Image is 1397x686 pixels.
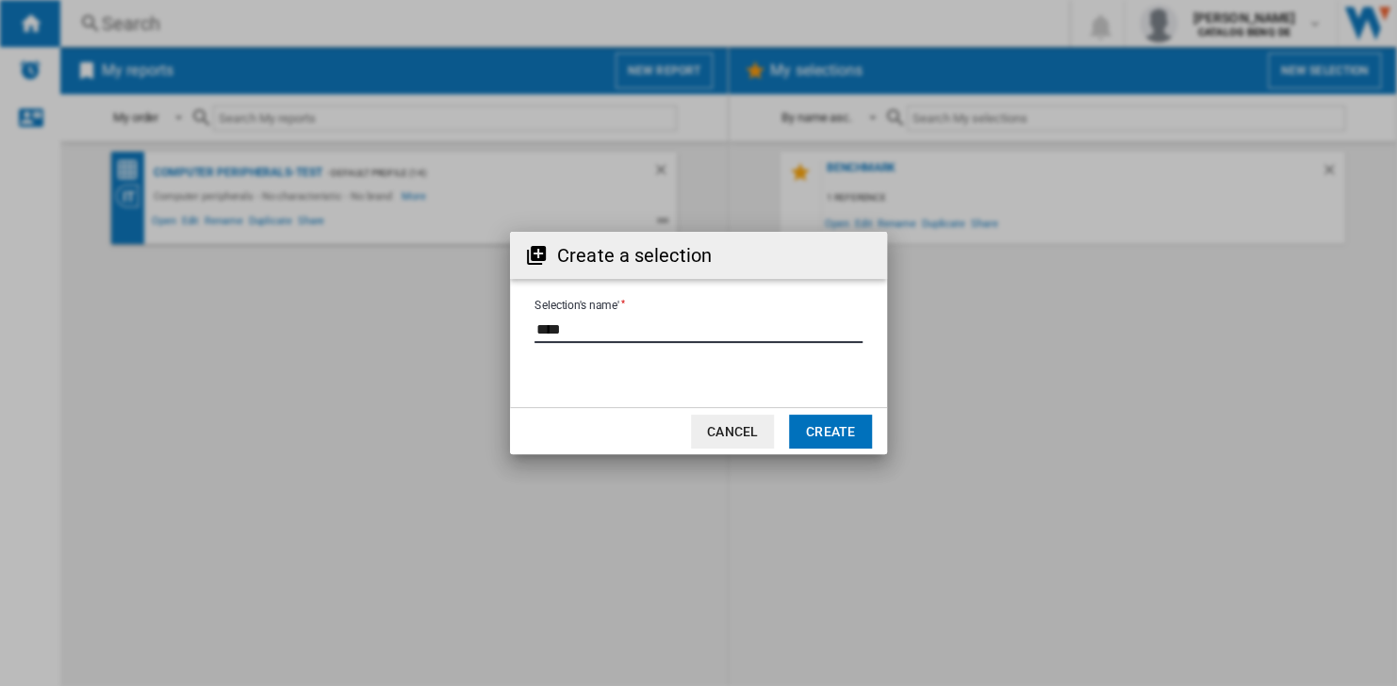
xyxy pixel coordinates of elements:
md-icon: Close dialog [849,244,872,267]
h2: Create a selection [557,242,712,269]
button: Cancel [691,415,774,449]
md-dialog: Create a ... [510,232,887,454]
button: Close dialog [842,237,879,274]
button: Create [789,415,872,449]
